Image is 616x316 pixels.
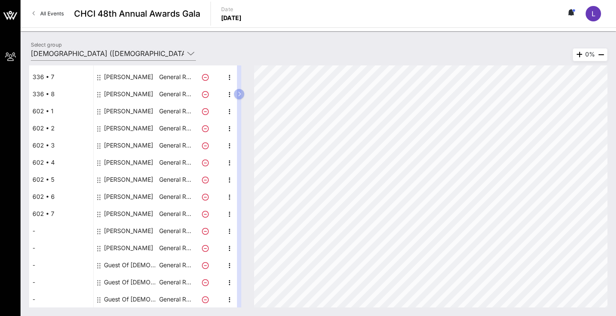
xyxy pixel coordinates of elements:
[29,274,93,291] div: -
[104,120,153,137] div: Miguel Gonzalez
[29,68,93,86] div: 336 • 7
[29,103,93,120] div: 602 • 1
[104,291,158,308] div: Guest Of National Education Association
[158,68,192,86] p: General R…
[158,239,192,257] p: General R…
[158,188,192,205] p: General R…
[74,7,200,20] span: CHCI 48th Annual Awards Gala
[104,137,153,154] div: Kristofer Garcia
[29,171,93,188] div: 602 • 5
[104,154,153,171] div: Susana O'Daniel
[29,257,93,274] div: -
[586,6,601,21] div: L
[158,274,192,291] p: General R…
[29,86,93,103] div: 336 • 8
[40,10,64,17] span: All Events
[29,188,93,205] div: 602 • 6
[158,205,192,222] p: General R…
[29,239,93,257] div: -
[158,154,192,171] p: General R…
[158,291,192,308] p: General R…
[158,171,192,188] p: General R…
[158,120,192,137] p: General R…
[104,188,153,205] div: Hilario Benzon
[221,14,242,22] p: [DATE]
[104,103,153,120] div: Katrina Mendiola
[29,222,93,239] div: -
[158,86,192,103] p: General R…
[221,5,242,14] p: Date
[158,257,192,274] p: General R…
[573,48,607,61] div: 0%
[29,154,93,171] div: 602 • 4
[104,171,153,188] div: Nico Ballon
[104,68,153,86] div: Rocio Inclan
[104,205,153,222] div: Amie Baca-Oehlert
[592,9,595,18] span: L
[158,137,192,154] p: General R…
[104,239,153,257] div: Stephanie Salvador
[29,291,93,308] div: -
[158,222,192,239] p: General R…
[104,274,158,291] div: Guest Of National Education Association
[158,103,192,120] p: General R…
[104,222,153,239] div: John-Anthony Meza
[29,205,93,222] div: 602 • 7
[31,41,62,48] label: Select group
[104,257,158,274] div: Guest Of National Education Association
[29,120,93,137] div: 602 • 2
[29,137,93,154] div: 602 • 3
[27,7,69,21] a: All Events
[104,86,153,103] div: Kim Trinca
